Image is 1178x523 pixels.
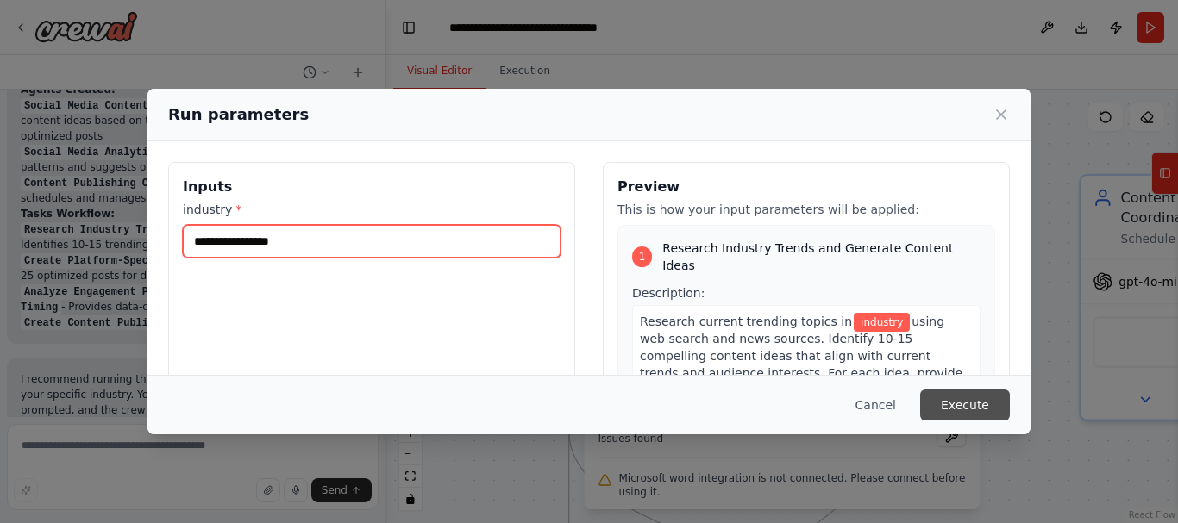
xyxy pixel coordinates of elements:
div: 1 [632,246,652,267]
p: This is how your input parameters will be applied: [617,201,995,218]
span: Research Industry Trends and Generate Content Ideas [662,240,981,274]
button: Execute [920,389,1010,420]
h3: Preview [617,177,995,197]
button: Cancel [842,389,910,420]
span: Research current trending topics in [640,314,852,328]
span: Description: [632,286,705,300]
h3: Inputs [183,177,561,197]
span: Variable: industry [854,313,910,332]
label: industry [183,201,561,218]
h2: Run parameters [168,103,309,127]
